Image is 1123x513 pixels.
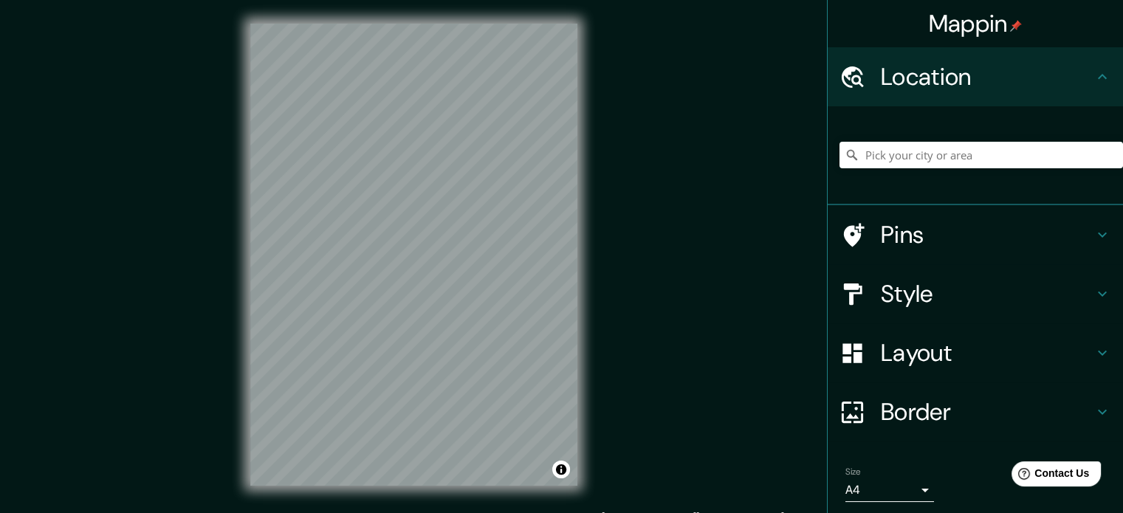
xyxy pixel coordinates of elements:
[929,9,1023,38] h4: Mappin
[250,24,577,486] canvas: Map
[828,205,1123,264] div: Pins
[552,461,570,478] button: Toggle attribution
[845,478,934,502] div: A4
[1010,20,1022,32] img: pin-icon.png
[881,338,1093,368] h4: Layout
[992,455,1107,497] iframe: Help widget launcher
[828,382,1123,441] div: Border
[881,220,1093,249] h4: Pins
[881,279,1093,309] h4: Style
[881,397,1093,427] h4: Border
[881,62,1093,92] h4: Location
[828,47,1123,106] div: Location
[845,466,861,478] label: Size
[828,323,1123,382] div: Layout
[828,264,1123,323] div: Style
[839,142,1123,168] input: Pick your city or area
